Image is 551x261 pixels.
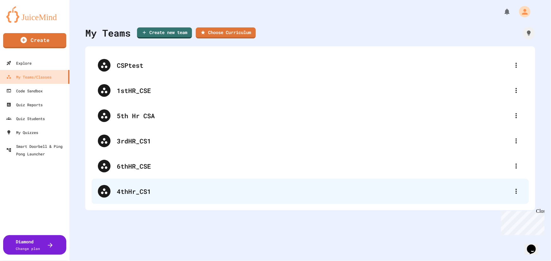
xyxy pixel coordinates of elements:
[117,187,510,196] div: 4thHr_CS1
[499,208,545,235] iframe: chat widget
[117,136,510,146] div: 3rdHR_CS1
[6,142,67,158] div: Smart Doorbell & Ping Pong Launcher
[16,238,40,252] div: Diamond
[117,86,510,95] div: 1stHR_CSE
[16,246,40,251] span: Change plan
[6,129,38,136] div: My Quizzes
[6,6,63,23] img: logo-orange.svg
[512,4,532,19] div: My Account
[92,53,529,78] div: CSPtest
[85,26,131,40] div: My Teams
[6,101,43,108] div: Quiz Reports
[3,3,44,40] div: Chat with us now!Close
[137,27,192,38] a: Create new team
[524,236,545,255] iframe: chat widget
[117,161,510,171] div: 6thHR_CSE
[92,128,529,154] div: 3rdHR_CS1
[196,27,256,38] a: Choose Curriculum
[6,115,45,122] div: Quiz Students
[92,179,529,204] div: 4thHr_CS1
[92,78,529,103] div: 1stHR_CSE
[6,73,51,81] div: My Teams/Classes
[3,33,66,48] a: Create
[92,154,529,179] div: 6thHR_CSE
[117,61,510,70] div: CSPtest
[6,59,32,67] div: Explore
[6,87,43,95] div: Code Sandbox
[523,27,535,39] div: How it works
[3,235,66,255] button: DiamondChange plan
[92,103,529,128] div: 5th Hr CSA
[492,6,512,17] div: My Notifications
[117,111,510,120] div: 5th Hr CSA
